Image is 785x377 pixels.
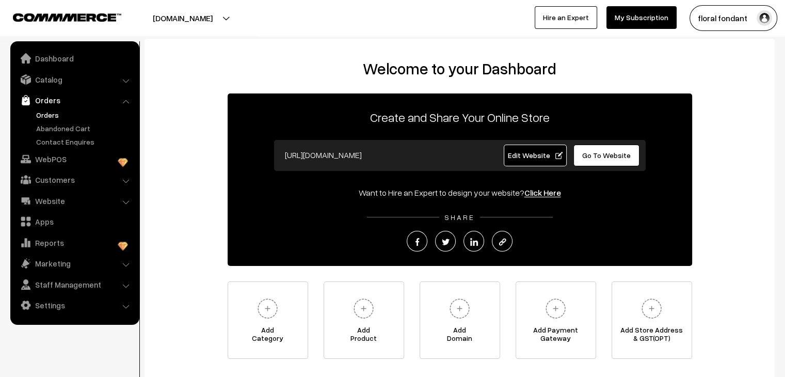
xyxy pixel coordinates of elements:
button: floral fondant [690,5,777,31]
a: Website [13,192,136,210]
img: user [757,10,772,26]
a: Customers [13,170,136,189]
a: Dashboard [13,49,136,68]
a: Marketing [13,254,136,273]
span: Add Product [324,326,404,347]
img: COMMMERCE [13,13,121,21]
a: AddProduct [324,281,404,359]
a: AddCategory [228,281,308,359]
a: Go To Website [573,145,640,166]
a: Reports [13,233,136,252]
span: Add Store Address & GST(OPT) [612,326,692,347]
a: Catalog [13,70,136,89]
a: Add Store Address& GST(OPT) [612,281,692,359]
a: AddDomain [420,281,500,359]
img: plus.svg [637,294,666,323]
img: plus.svg [541,294,570,323]
a: Orders [13,91,136,109]
a: Staff Management [13,275,136,294]
a: Add PaymentGateway [516,281,596,359]
span: SHARE [439,213,480,222]
img: plus.svg [445,294,474,323]
a: Hire an Expert [535,6,597,29]
a: Orders [34,109,136,120]
span: Go To Website [582,151,631,160]
a: Contact Enquires [34,136,136,147]
a: Edit Website [504,145,567,166]
button: [DOMAIN_NAME] [117,5,249,31]
a: WebPOS [13,150,136,168]
a: COMMMERCE [13,10,103,23]
div: Want to Hire an Expert to design your website? [228,186,692,199]
a: My Subscription [606,6,677,29]
img: plus.svg [253,294,282,323]
span: Edit Website [507,151,563,160]
span: Add Category [228,326,308,347]
span: Add Payment Gateway [516,326,596,347]
p: Create and Share Your Online Store [228,108,692,127]
img: plus.svg [349,294,378,323]
a: Apps [13,212,136,231]
span: Add Domain [420,326,500,347]
h2: Welcome to your Dashboard [155,59,764,78]
a: Click Here [524,187,561,198]
a: Abandoned Cart [34,123,136,134]
a: Settings [13,296,136,315]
